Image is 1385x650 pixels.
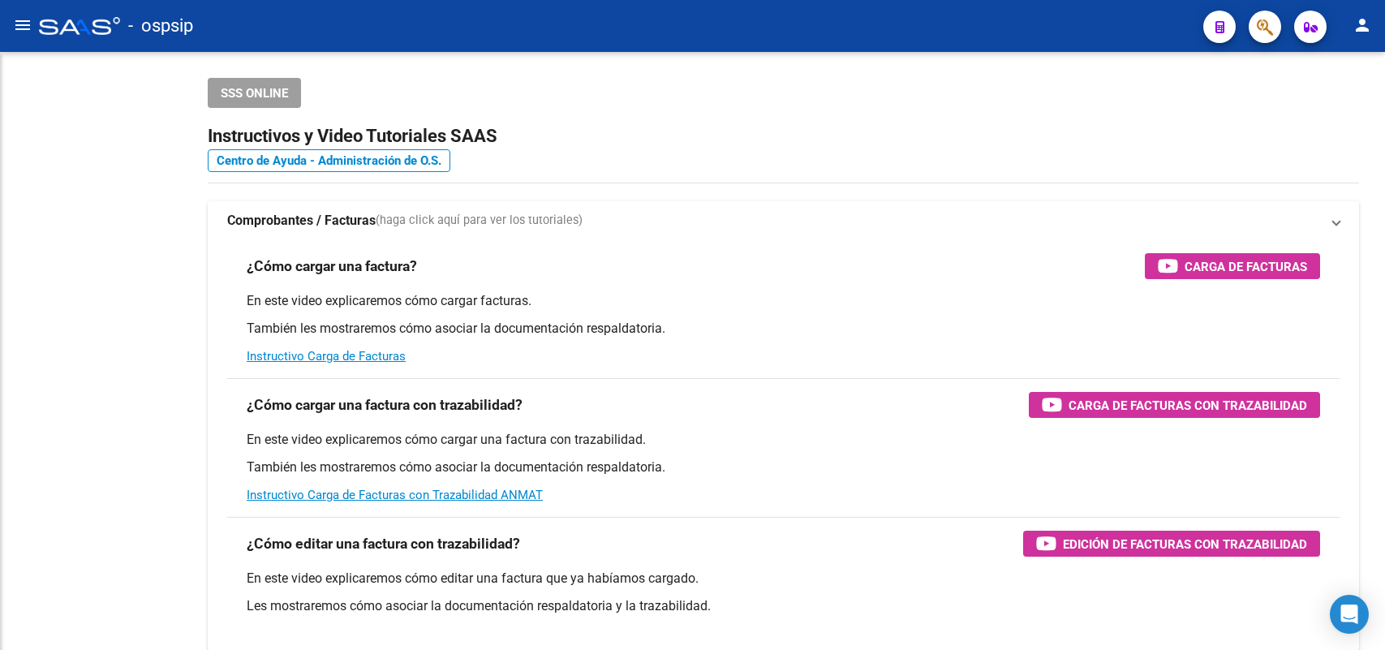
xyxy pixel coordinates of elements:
h3: ¿Cómo cargar una factura con trazabilidad? [247,394,523,416]
strong: Comprobantes / Facturas [227,212,376,230]
p: En este video explicaremos cómo cargar una factura con trazabilidad. [247,431,1320,449]
span: (haga click aquí para ver los tutoriales) [376,212,583,230]
span: Carga de Facturas [1185,256,1307,277]
span: SSS ONLINE [221,86,288,101]
a: Instructivo Carga de Facturas con Trazabilidad ANMAT [247,488,543,502]
h3: ¿Cómo cargar una factura? [247,255,417,278]
h3: ¿Cómo editar una factura con trazabilidad? [247,532,520,555]
mat-icon: menu [13,15,32,35]
p: Les mostraremos cómo asociar la documentación respaldatoria y la trazabilidad. [247,597,1320,615]
a: Centro de Ayuda - Administración de O.S. [208,149,450,172]
button: SSS ONLINE [208,78,301,108]
mat-icon: person [1353,15,1372,35]
p: También les mostraremos cómo asociar la documentación respaldatoria. [247,458,1320,476]
span: Carga de Facturas con Trazabilidad [1069,395,1307,415]
mat-expansion-panel-header: Comprobantes / Facturas(haga click aquí para ver los tutoriales) [208,201,1359,240]
button: Carga de Facturas [1145,253,1320,279]
span: Edición de Facturas con Trazabilidad [1063,534,1307,554]
span: - ospsip [128,8,193,44]
h2: Instructivos y Video Tutoriales SAAS [208,121,1359,152]
a: Instructivo Carga de Facturas [247,349,406,364]
button: Edición de Facturas con Trazabilidad [1023,531,1320,557]
button: Carga de Facturas con Trazabilidad [1029,392,1320,418]
p: También les mostraremos cómo asociar la documentación respaldatoria. [247,320,1320,338]
p: En este video explicaremos cómo editar una factura que ya habíamos cargado. [247,570,1320,588]
p: En este video explicaremos cómo cargar facturas. [247,292,1320,310]
div: Open Intercom Messenger [1330,595,1369,634]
